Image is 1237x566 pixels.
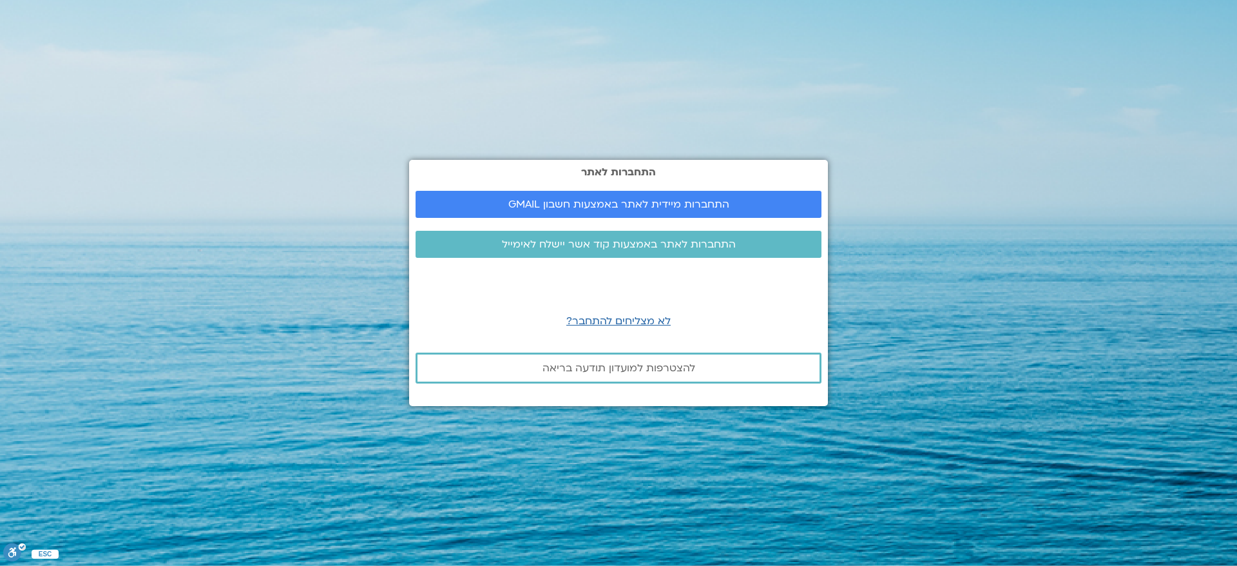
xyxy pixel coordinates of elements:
[542,362,695,374] span: להצטרפות למועדון תודעה בריאה
[508,199,729,210] span: התחברות מיידית לאתר באמצעות חשבון GMAIL
[416,191,821,218] a: התחברות מיידית לאתר באמצעות חשבון GMAIL
[566,314,671,328] a: לא מצליחים להתחבר?
[502,239,736,250] span: התחברות לאתר באמצעות קוד אשר יישלח לאימייל
[416,166,821,178] h2: התחברות לאתר
[416,353,821,384] a: להצטרפות למועדון תודעה בריאה
[416,231,821,258] a: התחברות לאתר באמצעות קוד אשר יישלח לאימייל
